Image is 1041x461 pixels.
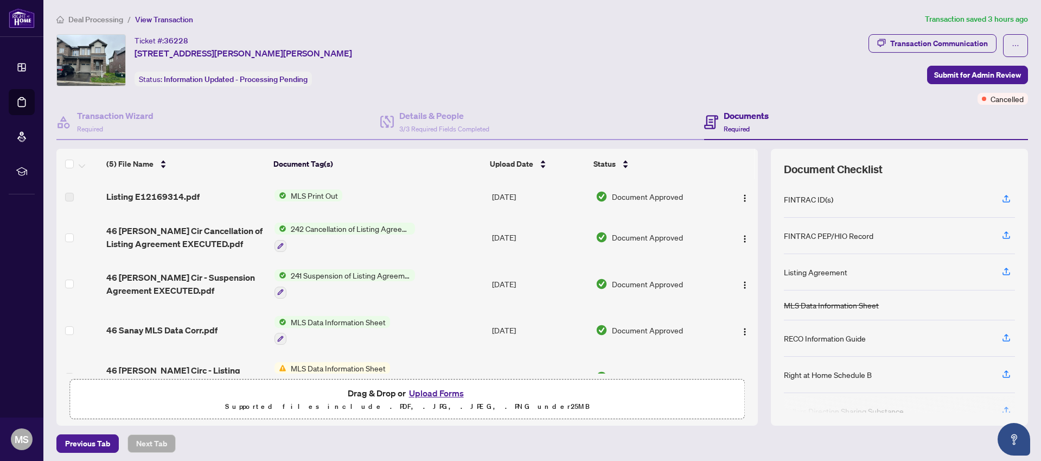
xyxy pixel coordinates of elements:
[274,223,415,252] button: Status Icon242 Cancellation of Listing Agreement - Authority to Offer for Sale
[593,158,616,170] span: Status
[927,66,1028,84] button: Submit for Admin Review
[164,74,308,84] span: Information Updated - Processing Pending
[490,158,533,170] span: Upload Date
[589,149,718,179] th: Status
[486,149,589,179] th: Upload Date
[784,230,873,242] div: FINTRAC PEP/HIO Record
[274,269,415,299] button: Status Icon241 Suspension of Listing Agreement - Authority to Offer for Sale
[286,223,415,235] span: 242 Cancellation of Listing Agreement - Authority to Offer for Sale
[274,362,286,374] img: Status Icon
[77,125,103,133] span: Required
[724,109,769,122] h4: Documents
[596,371,608,383] img: Document Status
[274,190,286,201] img: Status Icon
[724,125,750,133] span: Required
[596,191,608,203] img: Document Status
[274,316,286,328] img: Status Icon
[998,423,1030,456] button: Open asap
[925,13,1028,26] article: Transaction saved 3 hours ago
[736,275,753,293] button: Logo
[736,321,753,339] button: Logo
[56,434,119,453] button: Previous Tab
[890,35,988,52] div: Transaction Communication
[488,353,591,400] td: [DATE]
[784,299,879,311] div: MLS Data Information Sheet
[784,332,866,344] div: RECO Information Guide
[135,15,193,24] span: View Transaction
[612,371,683,383] span: Document Approved
[274,316,390,345] button: Status IconMLS Data Information Sheet
[164,36,188,46] span: 36228
[596,231,608,243] img: Document Status
[612,278,683,290] span: Document Approved
[286,190,342,201] span: MLS Print Out
[274,362,420,391] button: Status IconMLS Data Information Sheet
[596,324,608,336] img: Document Status
[274,190,342,201] button: Status IconMLS Print Out
[135,72,312,86] div: Status:
[784,369,872,381] div: Right at Home Schedule B
[784,193,833,205] div: FINTRAC ID(s)
[736,368,753,386] button: Logo
[740,281,749,289] img: Logo
[106,190,200,203] span: Listing E12169314.pdf
[612,324,683,336] span: Document Approved
[488,261,591,307] td: [DATE]
[399,109,489,122] h4: Details & People
[488,214,591,261] td: [DATE]
[106,324,218,337] span: 46 Sanay MLS Data Corr.pdf
[269,149,486,179] th: Document Tag(s)
[740,327,749,336] img: Logo
[76,400,738,413] p: Supported files include .PDF, .JPG, .JPEG, .PNG under 25 MB
[736,188,753,205] button: Logo
[488,307,591,354] td: [DATE]
[596,278,608,290] img: Document Status
[934,66,1021,84] span: Submit for Admin Review
[348,386,467,400] span: Drag & Drop or
[1012,42,1019,49] span: ellipsis
[127,13,131,26] li: /
[612,191,683,203] span: Document Approved
[135,34,188,47] div: Ticket #:
[274,269,286,281] img: Status Icon
[65,435,110,452] span: Previous Tab
[736,229,753,246] button: Logo
[106,158,154,170] span: (5) File Name
[9,8,35,28] img: logo
[740,194,749,203] img: Logo
[57,35,125,86] img: IMG-E12169314_1.jpg
[784,266,847,278] div: Listing Agreement
[488,179,591,214] td: [DATE]
[77,109,154,122] h4: Transaction Wizard
[286,316,390,328] span: MLS Data Information Sheet
[102,149,269,179] th: (5) File Name
[274,223,286,235] img: Status Icon
[106,271,266,297] span: 46 [PERSON_NAME] Cir - Suspension Agreement EXECUTED.pdf
[868,34,997,53] button: Transaction Communication
[991,93,1024,105] span: Cancelled
[784,162,883,177] span: Document Checklist
[56,16,64,23] span: home
[740,235,749,243] img: Logo
[399,125,489,133] span: 3/3 Required Fields Completed
[106,364,266,390] span: 46 [PERSON_NAME] Circ - Listing Agreement for Sale.pdf
[70,380,744,420] span: Drag & Drop orUpload FormsSupported files include .PDF, .JPG, .JPEG, .PNG under25MB
[286,362,390,374] span: MLS Data Information Sheet
[286,269,415,281] span: 241 Suspension of Listing Agreement - Authority to Offer for Sale
[135,47,352,60] span: [STREET_ADDRESS][PERSON_NAME][PERSON_NAME]
[127,434,176,453] button: Next Tab
[15,432,29,447] span: MS
[68,15,123,24] span: Deal Processing
[106,224,266,250] span: 46 [PERSON_NAME] Cir Cancellation of Listing Agreement EXECUTED.pdf
[612,231,683,243] span: Document Approved
[406,386,467,400] button: Upload Forms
